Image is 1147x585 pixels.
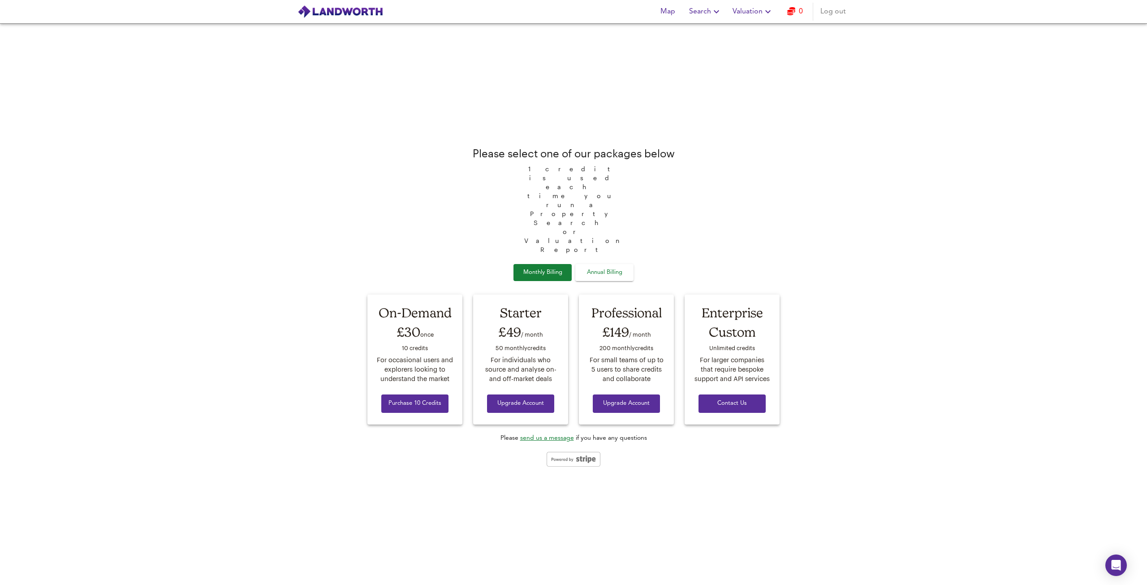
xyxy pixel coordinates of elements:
button: Valuation [729,3,777,21]
img: stripe-logo [547,452,600,467]
div: Open Intercom Messenger [1105,555,1127,576]
div: On-Demand [376,303,454,322]
div: Enterprise [693,303,771,322]
span: once [420,331,434,338]
div: Unlimited credit s [693,342,771,355]
div: Starter [482,303,560,322]
button: Log out [817,3,849,21]
div: For larger companies that require bespoke support and API services [693,355,771,383]
div: 50 monthly credit s [482,342,560,355]
button: Purchase 10 Credits [381,394,448,413]
div: Professional [587,303,665,322]
span: Log out [820,5,846,18]
span: Contact Us [706,399,759,409]
div: For occasional users and explorers looking to understand the market [376,355,454,383]
div: For small teams of up to 5 users to share credits and collaborate [587,355,665,383]
span: Annual Billing [582,268,627,278]
div: £49 [482,322,560,342]
div: 200 monthly credit s [587,342,665,355]
span: Map [657,5,678,18]
span: Valuation [733,5,773,18]
span: Upgrade Account [494,399,547,409]
div: £30 [376,322,454,342]
div: £149 [587,322,665,342]
span: Purchase 10 Credits [388,399,441,409]
span: 1 credit is used each time you run a Property Search or Valuation Report [520,161,627,254]
button: Map [653,3,682,21]
a: 0 [787,5,803,18]
button: 0 [780,3,809,21]
span: Upgrade Account [600,399,653,409]
a: send us a message [520,435,574,441]
div: Please if you have any questions [500,433,647,442]
div: Please select one of our packages below [473,146,675,161]
button: Upgrade Account [593,394,660,413]
button: Search [686,3,725,21]
button: Upgrade Account [487,394,554,413]
button: Contact Us [699,394,766,413]
button: Annual Billing [575,264,634,282]
img: logo [298,5,383,18]
div: 10 credit s [376,342,454,355]
span: Search [689,5,722,18]
span: / month [629,331,651,338]
div: Custom [693,322,771,342]
div: For individuals who source and analyse on- and off-market deals [482,355,560,383]
span: / month [521,331,543,338]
